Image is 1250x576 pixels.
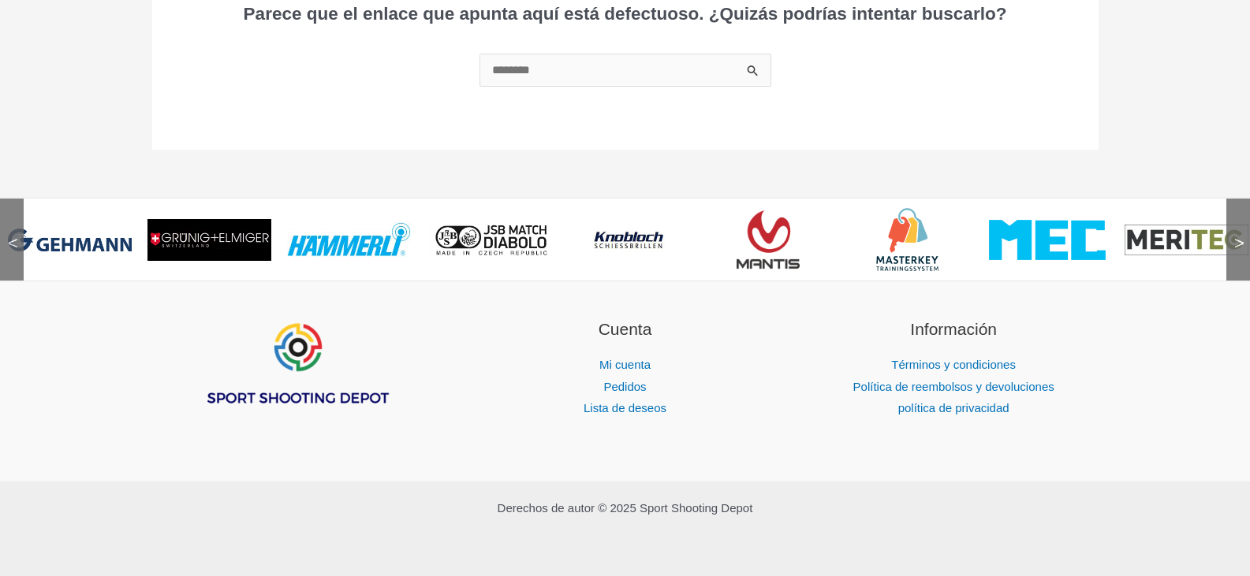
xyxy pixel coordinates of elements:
font: > [1234,233,1244,253]
a: Términos y condiciones [891,358,1016,371]
a: Pedidos [603,380,646,393]
input: Buscar Enviar [479,54,771,87]
a: política de privacidad [898,401,1009,414]
a: Mi cuenta [599,358,651,371]
font: Derechos de autor © 2025 Sport Shooting Depot [498,501,753,515]
aside: Widget de pie de página 1 [152,317,442,444]
aside: Widget de pie de página 3 [809,317,1099,419]
font: Cuenta [599,320,652,338]
font: < [8,233,18,253]
font: Parece que el enlace que apunta aquí está defectuoso. ¿Quizás podrías intentar buscarlo? [244,4,1007,24]
a: Lista de deseos [584,401,666,414]
nav: Información [809,354,1099,420]
aside: Widget de pie de página 2 [480,317,770,419]
font: Información [910,320,997,338]
a: Política de reembolsos y devoluciones [853,380,1054,393]
nav: Cuenta [480,354,770,420]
